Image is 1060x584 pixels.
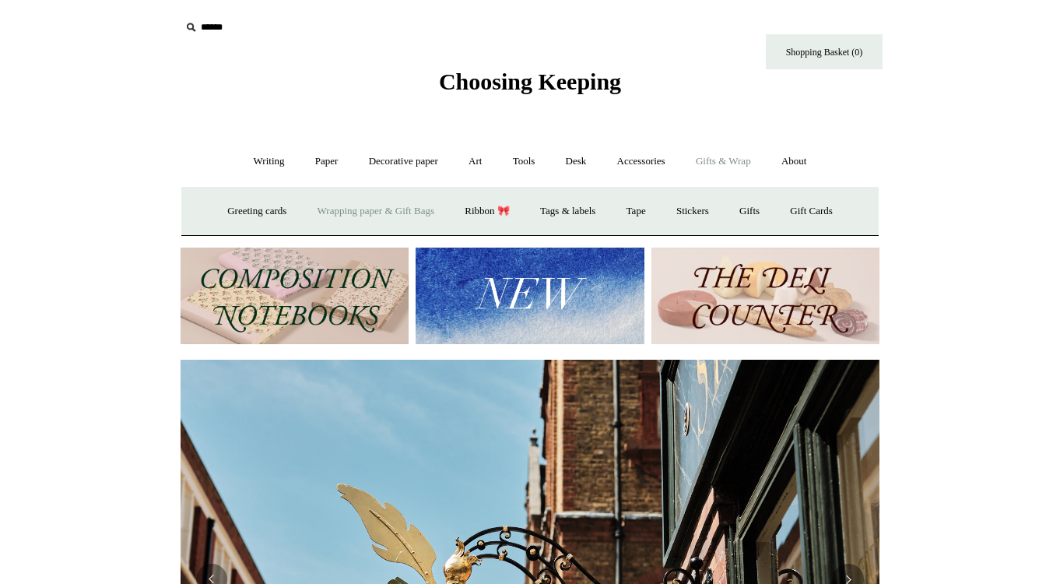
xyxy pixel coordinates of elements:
a: Gifts [725,191,774,232]
span: Choosing Keeping [439,69,621,94]
a: Accessories [603,141,679,182]
a: Stickers [662,191,723,232]
a: Desk [552,141,601,182]
a: Tools [499,141,549,182]
a: Writing [240,141,299,182]
a: Wrapping paper & Gift Bags [304,191,448,232]
a: Gifts & Wrap [682,141,765,182]
a: Ribbon 🎀 [451,191,524,232]
a: Greeting cards [213,191,300,232]
a: Tags & labels [526,191,609,232]
a: Choosing Keeping [439,81,621,92]
a: Art [455,141,496,182]
img: The Deli Counter [651,248,879,345]
img: New.jpg__PID:f73bdf93-380a-4a35-bcfe-7823039498e1 [416,248,644,345]
a: Shopping Basket (0) [766,34,883,69]
a: About [767,141,821,182]
a: Gift Cards [776,191,847,232]
a: Decorative paper [355,141,452,182]
img: 202302 Composition ledgers.jpg__PID:69722ee6-fa44-49dd-a067-31375e5d54ec [181,248,409,345]
a: Paper [301,141,353,182]
a: Tape [612,191,660,232]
